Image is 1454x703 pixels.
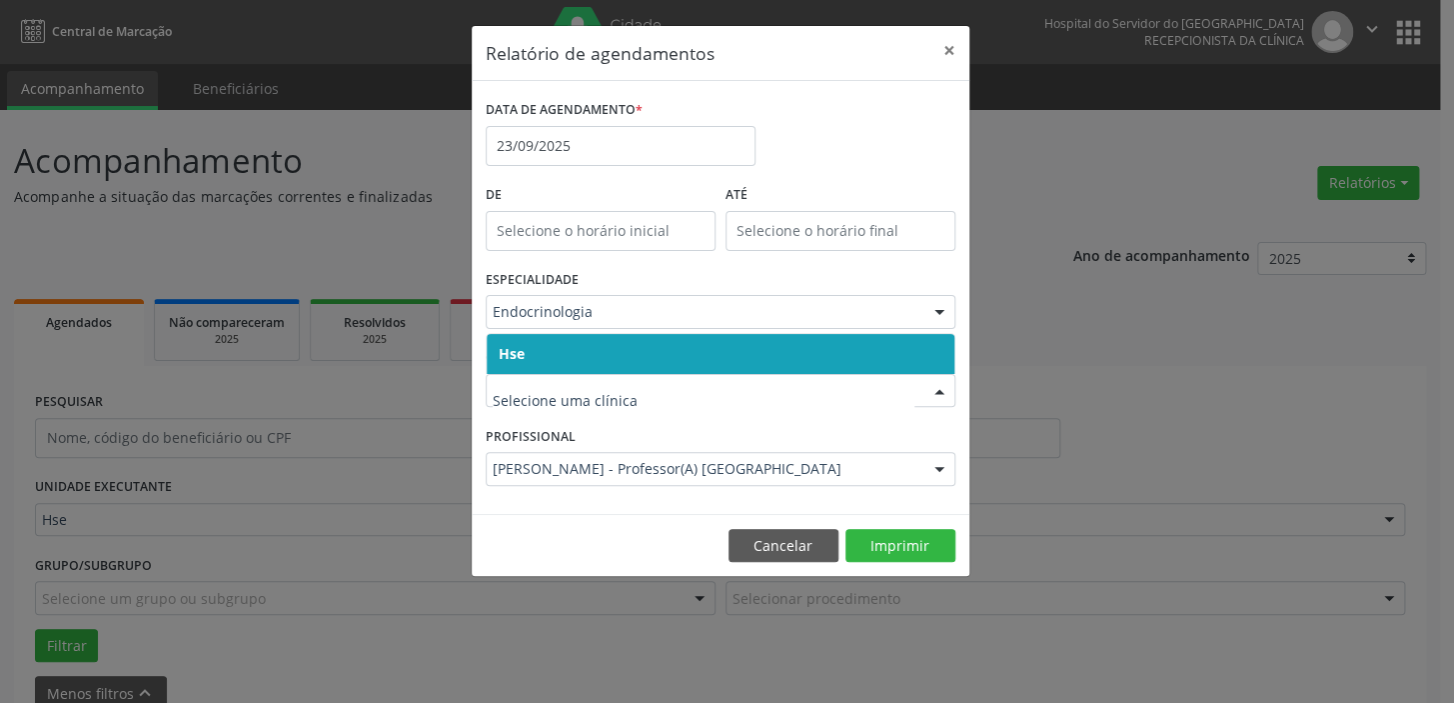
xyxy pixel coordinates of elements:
[486,265,579,296] label: ESPECIALIDADE
[726,180,955,211] label: ATÉ
[486,421,576,452] label: PROFISSIONAL
[493,302,914,322] span: Endocrinologia
[499,344,525,363] span: Hse
[486,126,755,166] input: Selecione uma data ou intervalo
[486,211,716,251] input: Selecione o horário inicial
[493,459,914,479] span: [PERSON_NAME] - Professor(A) [GEOGRAPHIC_DATA]
[486,95,643,126] label: DATA DE AGENDAMENTO
[486,40,715,66] h5: Relatório de agendamentos
[929,26,969,75] button: Close
[486,180,716,211] label: De
[493,381,914,421] input: Selecione uma clínica
[845,529,955,563] button: Imprimir
[726,211,955,251] input: Selecione o horário final
[728,529,838,563] button: Cancelar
